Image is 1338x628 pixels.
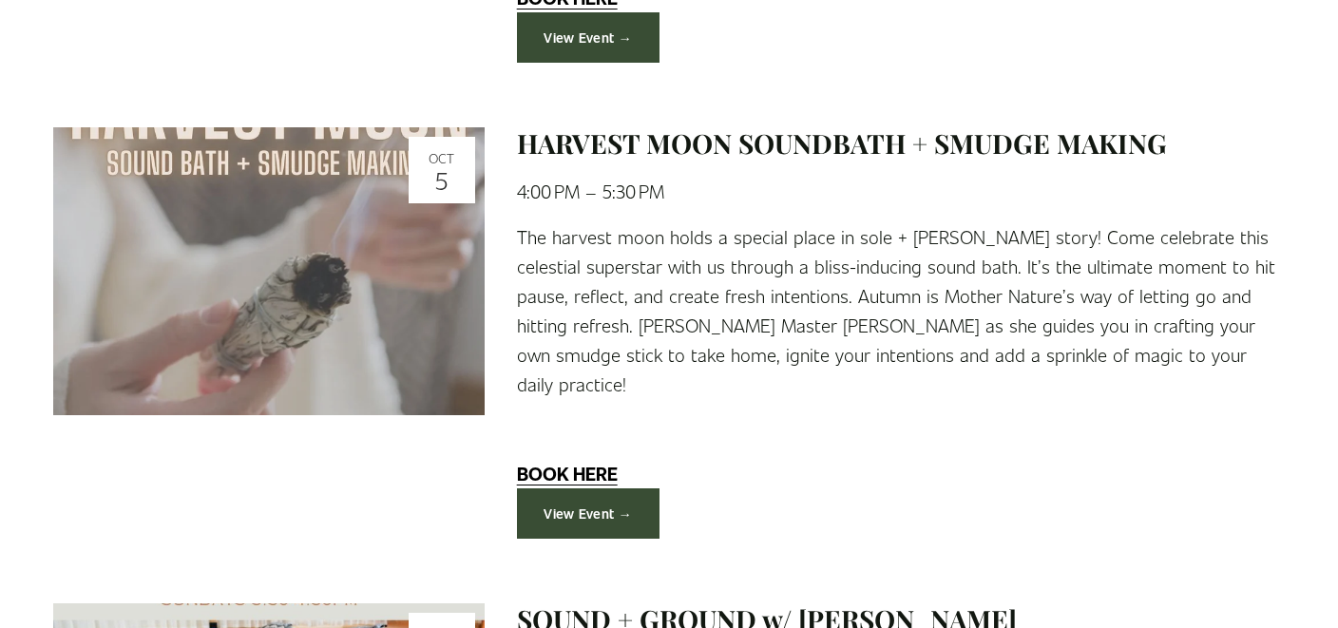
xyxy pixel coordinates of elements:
[517,461,618,485] a: BOOK HERE
[414,167,469,192] div: 5
[53,127,484,415] img: HARVEST MOON SOUNDBATH + SMUDGE MAKING
[517,221,1285,398] p: The harvest moon holds a special place in sole + [PERSON_NAME] story! Come celebrate this celesti...
[414,151,469,164] div: Oct
[517,488,659,539] a: View Event →
[602,179,664,202] time: 5:30 PM
[517,12,659,63] a: View Event →
[517,179,580,202] time: 4:00 PM
[517,125,1167,161] a: HARVEST MOON SOUNDBATH + SMUDGE MAKING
